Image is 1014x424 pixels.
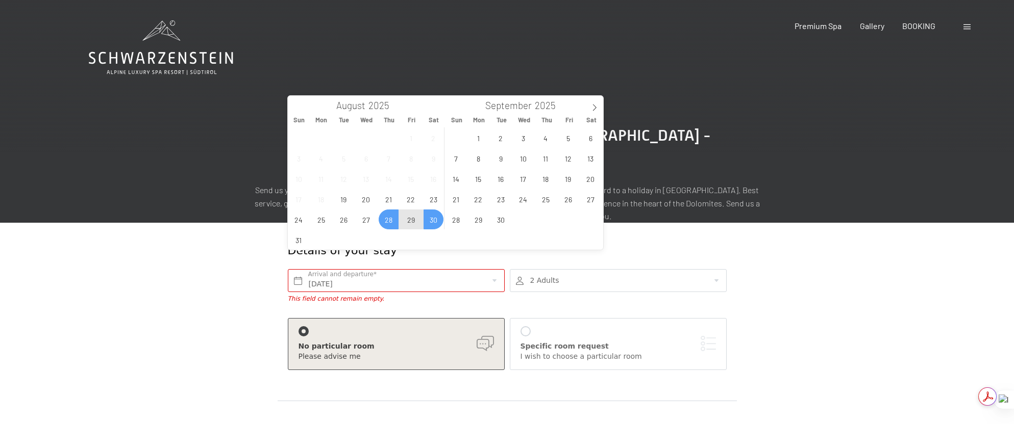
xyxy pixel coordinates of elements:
span: September 24, 2025 [513,189,533,209]
span: August 9, 2025 [424,148,443,168]
span: September 17, 2025 [513,169,533,189]
span: September 20, 2025 [581,169,601,189]
span: September 12, 2025 [558,148,578,168]
span: August 20, 2025 [356,189,376,209]
span: August 18, 2025 [311,189,331,209]
span: September 9, 2025 [491,148,511,168]
span: September 10, 2025 [513,148,533,168]
span: Tue [333,117,355,123]
span: Sun [446,117,468,123]
span: September 15, 2025 [468,169,488,189]
span: September 26, 2025 [558,189,578,209]
span: September 1, 2025 [468,128,488,148]
span: September 25, 2025 [536,189,556,209]
span: August 29, 2025 [401,209,421,229]
span: September 8, 2025 [468,148,488,168]
div: Details of your stay [288,243,653,259]
span: September 19, 2025 [558,169,578,189]
span: August 24, 2025 [289,209,309,229]
span: Sun [288,117,310,123]
span: August 1, 2025 [401,128,421,148]
span: September 23, 2025 [491,189,511,209]
span: September 16, 2025 [491,169,511,189]
span: August 8, 2025 [401,148,421,168]
span: September 29, 2025 [468,209,488,229]
span: September 14, 2025 [446,169,466,189]
input: Year [532,99,565,111]
span: Wed [355,117,378,123]
span: Sat [423,117,445,123]
span: Fri [400,117,423,123]
span: Wed [513,117,535,123]
div: No particular room [299,341,494,352]
p: Send us your enquiries! [GEOGRAPHIC_DATA] is the perfect holiday escape for those who look forwar... [252,183,762,223]
span: August 2, 2025 [424,128,443,148]
span: August 11, 2025 [311,169,331,189]
span: August 6, 2025 [356,148,376,168]
span: September 30, 2025 [491,209,511,229]
span: September 4, 2025 [536,128,556,148]
span: September 3, 2025 [513,128,533,148]
span: August 7, 2025 [379,148,399,168]
div: Specific room request [521,341,716,352]
span: August 30, 2025 [424,209,443,229]
span: August 23, 2025 [424,189,443,209]
span: August 21, 2025 [379,189,399,209]
span: August 25, 2025 [311,209,331,229]
span: August 27, 2025 [356,209,376,229]
span: September 11, 2025 [536,148,556,168]
span: August 31, 2025 [289,230,309,250]
a: Gallery [860,21,884,31]
span: September [485,101,532,111]
a: Premium Spa [795,21,842,31]
span: August 13, 2025 [356,169,376,189]
span: August 5, 2025 [334,148,354,168]
span: September 18, 2025 [536,169,556,189]
span: Thu [378,117,400,123]
span: August 16, 2025 [424,169,443,189]
div: This field cannot remain empty. [288,295,505,303]
span: August 14, 2025 [379,169,399,189]
span: September 2, 2025 [491,128,511,148]
span: Mon [310,117,333,123]
span: August 15, 2025 [401,169,421,189]
span: Mon [468,117,490,123]
span: August 26, 2025 [334,209,354,229]
span: September 27, 2025 [581,189,601,209]
a: BOOKING [902,21,935,31]
span: September 28, 2025 [446,209,466,229]
span: August 4, 2025 [311,148,331,168]
span: September 21, 2025 [446,189,466,209]
span: September 6, 2025 [581,128,601,148]
span: Fri [558,117,580,123]
span: September 7, 2025 [446,148,466,168]
span: August 17, 2025 [289,189,309,209]
div: I wish to choose a particular room [521,352,716,362]
span: August 12, 2025 [334,169,354,189]
span: August 3, 2025 [289,148,309,168]
div: Please advise me [299,352,494,362]
span: September 5, 2025 [558,128,578,148]
span: Thu [535,117,558,123]
span: August 10, 2025 [289,169,309,189]
span: September 22, 2025 [468,189,488,209]
span: September 13, 2025 [581,148,601,168]
span: Tue [490,117,513,123]
span: August 22, 2025 [401,189,421,209]
span: Sat [580,117,603,123]
span: August 19, 2025 [334,189,354,209]
input: Year [365,99,399,111]
span: August [336,101,365,111]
